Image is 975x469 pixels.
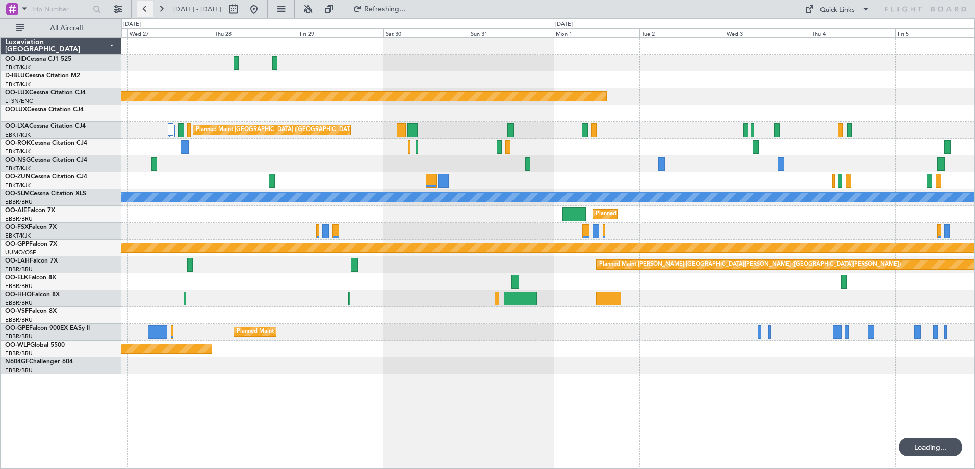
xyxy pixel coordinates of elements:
[11,20,111,36] button: All Aircraft
[725,28,810,37] div: Wed 3
[364,6,406,13] span: Refreshing...
[599,257,901,272] div: Planned Maint [PERSON_NAME]-[GEOGRAPHIC_DATA][PERSON_NAME] ([GEOGRAPHIC_DATA][PERSON_NAME])
[5,299,33,307] a: EBBR/BRU
[555,20,573,29] div: [DATE]
[5,292,60,298] a: OO-HHOFalcon 8X
[5,292,32,298] span: OO-HHO
[5,207,55,214] a: OO-AIEFalcon 7X
[5,56,27,62] span: OO-JID
[820,5,855,15] div: Quick Links
[5,90,29,96] span: OO-LUX
[5,181,31,189] a: EBKT/KJK
[31,2,90,17] input: Trip Number
[5,325,29,331] span: OO-GPE
[213,28,298,37] div: Thu 28
[5,350,33,357] a: EBBR/BRU
[5,198,33,206] a: EBBR/BRU
[127,28,213,37] div: Wed 27
[5,64,31,71] a: EBKT/KJK
[5,207,27,214] span: OO-AIE
[5,157,31,163] span: OO-NSG
[5,359,29,365] span: N604GF
[5,333,33,341] a: EBBR/BRU
[5,191,86,197] a: OO-SLMCessna Citation XLS
[5,73,80,79] a: D-IBLUCessna Citation M2
[5,275,56,281] a: OO-ELKFalcon 8X
[5,342,30,348] span: OO-WLP
[5,241,29,247] span: OO-GPP
[348,1,409,17] button: Refreshing...
[5,316,33,324] a: EBBR/BRU
[5,81,31,88] a: EBKT/KJK
[237,324,421,340] div: Planned Maint [GEOGRAPHIC_DATA] ([GEOGRAPHIC_DATA] National)
[5,249,36,256] a: UUMO/OSF
[810,28,895,37] div: Thu 4
[5,191,30,197] span: OO-SLM
[5,157,87,163] a: OO-NSGCessna Citation CJ4
[5,174,87,180] a: OO-ZUNCessna Citation CJ4
[554,28,639,37] div: Mon 1
[5,165,31,172] a: EBKT/KJK
[5,131,31,139] a: EBKT/KJK
[5,123,86,129] a: OO-LXACessna Citation CJ4
[123,20,141,29] div: [DATE]
[5,73,25,79] span: D-IBLU
[5,90,86,96] a: OO-LUXCessna Citation CJ4
[27,24,108,32] span: All Aircraft
[5,140,87,146] a: OO-ROKCessna Citation CJ4
[5,140,31,146] span: OO-ROK
[196,122,380,138] div: Planned Maint [GEOGRAPHIC_DATA] ([GEOGRAPHIC_DATA] National)
[5,275,28,281] span: OO-ELK
[5,107,27,113] span: OOLUX
[5,266,33,273] a: EBBR/BRU
[173,5,221,14] span: [DATE] - [DATE]
[5,282,33,290] a: EBBR/BRU
[298,28,383,37] div: Fri 29
[5,174,31,180] span: OO-ZUN
[639,28,725,37] div: Tue 2
[5,123,29,129] span: OO-LXA
[596,206,756,222] div: Planned Maint [GEOGRAPHIC_DATA] ([GEOGRAPHIC_DATA])
[5,232,31,240] a: EBKT/KJK
[5,342,65,348] a: OO-WLPGlobal 5500
[899,438,962,456] div: Loading...
[5,215,33,223] a: EBBR/BRU
[5,258,30,264] span: OO-LAH
[5,308,57,315] a: OO-VSFFalcon 8X
[5,367,33,374] a: EBBR/BRU
[5,224,29,230] span: OO-FSX
[5,308,29,315] span: OO-VSF
[5,97,33,105] a: LFSN/ENC
[5,359,73,365] a: N604GFChallenger 604
[5,241,57,247] a: OO-GPPFalcon 7X
[383,28,469,37] div: Sat 30
[5,107,84,113] a: OOLUXCessna Citation CJ4
[469,28,554,37] div: Sun 31
[5,148,31,155] a: EBKT/KJK
[800,1,875,17] button: Quick Links
[5,56,71,62] a: OO-JIDCessna CJ1 525
[5,258,58,264] a: OO-LAHFalcon 7X
[5,325,90,331] a: OO-GPEFalcon 900EX EASy II
[5,224,57,230] a: OO-FSXFalcon 7X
